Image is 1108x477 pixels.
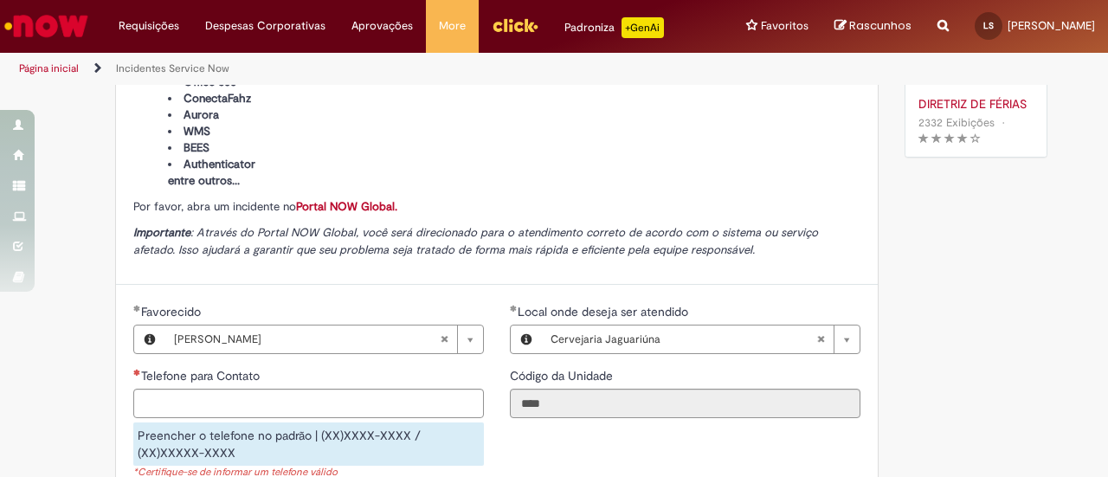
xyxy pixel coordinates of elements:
[2,9,91,43] img: ServiceNow
[184,124,210,139] span: WMS
[834,18,912,35] a: Rascunhos
[351,17,413,35] span: Aprovações
[133,369,141,376] span: Necessários
[133,422,484,466] div: Preencher o telefone no padrão | (XX)XXXX-XXXX / (XX)XXXXX-XXXX
[133,199,397,214] span: Por favor, abra um incidente no
[133,389,484,418] input: Telefone para Contato
[133,225,190,240] strong: Importante
[761,17,808,35] span: Favoritos
[184,107,219,122] span: Aurora
[431,326,457,353] abbr: Limpar campo Favorecido
[849,17,912,34] span: Rascunhos
[1008,18,1095,33] span: [PERSON_NAME]
[133,225,818,257] span: : Através do Portal NOW Global, você será direcionado para o atendimento correto de acordo com o ...
[165,326,483,353] a: [PERSON_NAME]Limpar campo Favorecido
[141,368,263,384] span: Telefone para Contato
[511,326,542,353] button: Local onde deseja ser atendido, Visualizar este registro Cervejaria Jaguariúna
[116,61,229,75] a: Incidentes Service Now
[622,17,664,38] p: +GenAi
[510,367,616,384] label: Somente leitura - Código da Unidade
[184,157,255,171] span: Authenticator
[564,17,664,38] div: Padroniza
[134,326,165,353] button: Favorecido, Visualizar este registro Luiz Claudio Da Silva
[918,95,1034,113] a: DIRETRIZ DE FÉRIAS
[19,61,79,75] a: Página inicial
[141,304,204,319] span: Favorecido, Luiz Claudio Da Silva
[119,17,179,35] span: Requisições
[510,368,616,384] span: Somente leitura - Código da Unidade
[133,305,141,312] span: Obrigatório Preenchido
[492,12,538,38] img: click_logo_yellow_360x200.png
[518,304,692,319] span: Necessários - Local onde deseja ser atendido
[174,326,440,353] span: [PERSON_NAME]
[918,115,995,130] span: 2332 Exibições
[542,326,860,353] a: Cervejaria JaguariúnaLimpar campo Local onde deseja ser atendido
[13,53,725,85] ul: Trilhas de página
[510,389,860,418] input: Código da Unidade
[808,326,834,353] abbr: Limpar campo Local onde deseja ser atendido
[168,173,240,188] span: entre outros...
[551,326,816,353] span: Cervejaria Jaguariúna
[184,140,209,155] span: BEES
[296,199,397,214] a: Portal NOW Global.
[184,91,251,106] span: ConectaFahz
[439,17,466,35] span: More
[998,111,1008,134] span: •
[983,20,994,31] span: LS
[510,305,518,312] span: Obrigatório Preenchido
[205,17,325,35] span: Despesas Corporativas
